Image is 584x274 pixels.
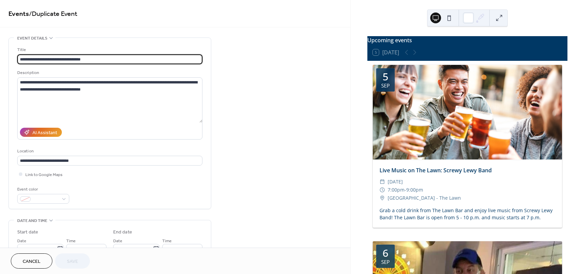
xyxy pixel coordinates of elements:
span: [DATE] [388,178,403,186]
span: / Duplicate Event [29,7,77,21]
div: 6 [383,248,388,258]
span: Date [113,238,122,245]
div: AI Assistant [32,129,57,136]
div: ​ [380,186,385,194]
div: Upcoming events [367,36,567,44]
div: Grab a cold drink from The Lawn Bar and enjoy live music from Screwy Lewy Band! The Lawn Bar is o... [373,207,562,221]
div: End date [113,229,132,236]
div: Sep [381,259,390,265]
div: Description [17,69,201,76]
div: Sep [381,83,390,88]
div: Live Music on The Lawn: Screwy Lewy Band [373,166,562,174]
span: Link to Google Maps [25,171,63,178]
span: [GEOGRAPHIC_DATA] - The Lawn [388,194,461,202]
div: Title [17,46,201,53]
button: AI Assistant [20,128,62,137]
div: ​ [380,178,385,186]
span: Time [66,238,76,245]
div: Location [17,148,201,155]
div: 5 [383,72,388,82]
div: Start date [17,229,38,236]
span: 7:00pm [388,186,405,194]
span: Time [162,238,172,245]
div: ​ [380,194,385,202]
span: Date and time [17,217,47,224]
span: - [405,186,406,194]
span: Date [17,238,26,245]
span: Cancel [23,258,41,265]
button: Cancel [11,253,52,269]
div: Event color [17,186,68,193]
span: 9:00pm [406,186,423,194]
a: Events [8,7,29,21]
span: Event details [17,35,47,42]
